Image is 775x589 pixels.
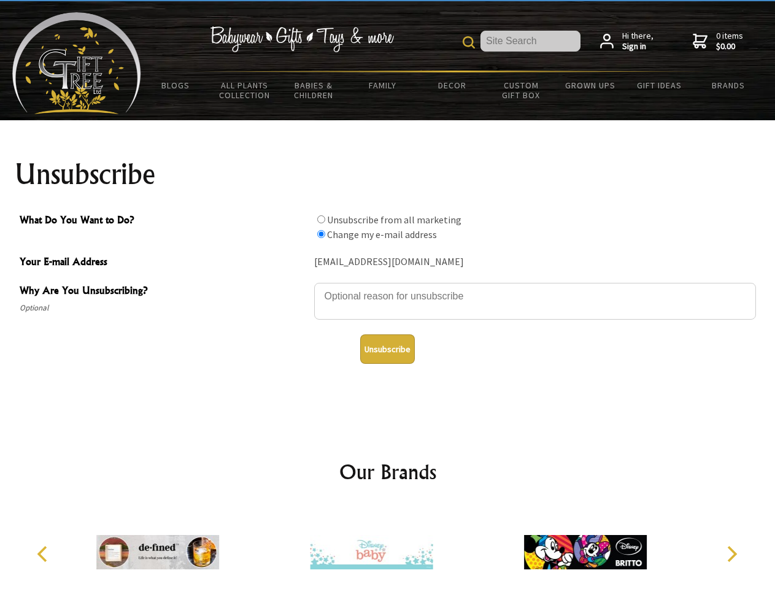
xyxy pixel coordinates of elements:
button: Unsubscribe [360,334,415,364]
a: Decor [417,72,487,98]
button: Next [718,541,745,568]
a: 0 items$0.00 [693,31,743,52]
input: What Do You Want to Do? [317,215,325,223]
a: Gift Ideas [625,72,694,98]
input: What Do You Want to Do? [317,230,325,238]
a: Custom Gift Box [487,72,556,108]
label: Change my e-mail address [327,228,437,241]
strong: Sign in [622,41,654,52]
div: [EMAIL_ADDRESS][DOMAIN_NAME] [314,253,756,272]
img: Babyware - Gifts - Toys and more... [12,12,141,114]
strong: $0.00 [716,41,743,52]
a: Babies & Children [279,72,349,108]
h2: Our Brands [25,457,751,487]
span: 0 items [716,30,743,52]
h1: Unsubscribe [15,160,761,189]
span: What Do You Want to Do? [20,212,308,230]
span: Hi there, [622,31,654,52]
a: Brands [694,72,763,98]
a: Family [349,72,418,98]
a: Hi there,Sign in [600,31,654,52]
textarea: Why Are You Unsubscribing? [314,283,756,320]
button: Previous [31,541,58,568]
a: Grown Ups [555,72,625,98]
a: BLOGS [141,72,210,98]
img: Babywear - Gifts - Toys & more [210,26,394,52]
span: Optional [20,301,308,315]
a: All Plants Collection [210,72,280,108]
img: product search [463,36,475,48]
label: Unsubscribe from all marketing [327,214,461,226]
span: Why Are You Unsubscribing? [20,283,308,301]
input: Site Search [480,31,580,52]
span: Your E-mail Address [20,254,308,272]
